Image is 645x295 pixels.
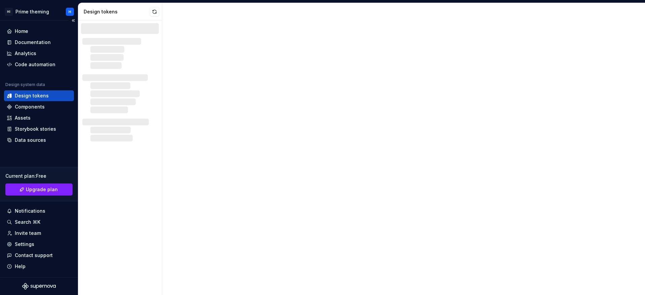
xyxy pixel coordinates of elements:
div: Current plan : Free [5,173,73,179]
div: Design tokens [15,92,49,99]
button: Help [4,261,74,272]
a: Components [4,101,74,112]
div: Invite team [15,230,41,237]
div: Home [15,28,28,35]
div: Prime theming [15,8,49,15]
div: Storybook stories [15,126,56,132]
div: Search ⌘K [15,219,40,225]
a: Documentation [4,37,74,48]
button: Contact support [4,250,74,261]
div: Settings [15,241,34,248]
div: Code automation [15,61,55,68]
a: Data sources [4,135,74,145]
a: Storybook stories [4,124,74,134]
div: Data sources [15,137,46,143]
svg: Supernova Logo [22,283,56,290]
div: Assets [15,115,31,121]
a: Design tokens [4,90,74,101]
button: HIPrime themingH [1,4,77,19]
a: Upgrade plan [5,183,73,196]
div: Documentation [15,39,51,46]
div: Components [15,103,45,110]
div: Design system data [5,82,45,87]
div: Contact support [15,252,53,259]
a: Analytics [4,48,74,59]
a: Home [4,26,74,37]
a: Code automation [4,59,74,70]
button: Search ⌘K [4,217,74,227]
div: HI [5,8,13,16]
div: Analytics [15,50,36,57]
a: Invite team [4,228,74,239]
div: Design tokens [84,8,150,15]
div: Help [15,263,26,270]
button: Notifications [4,206,74,216]
div: Notifications [15,208,45,214]
div: H [69,9,71,14]
button: Collapse sidebar [69,16,78,25]
a: Assets [4,113,74,123]
span: Upgrade plan [26,186,58,193]
a: Settings [4,239,74,250]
